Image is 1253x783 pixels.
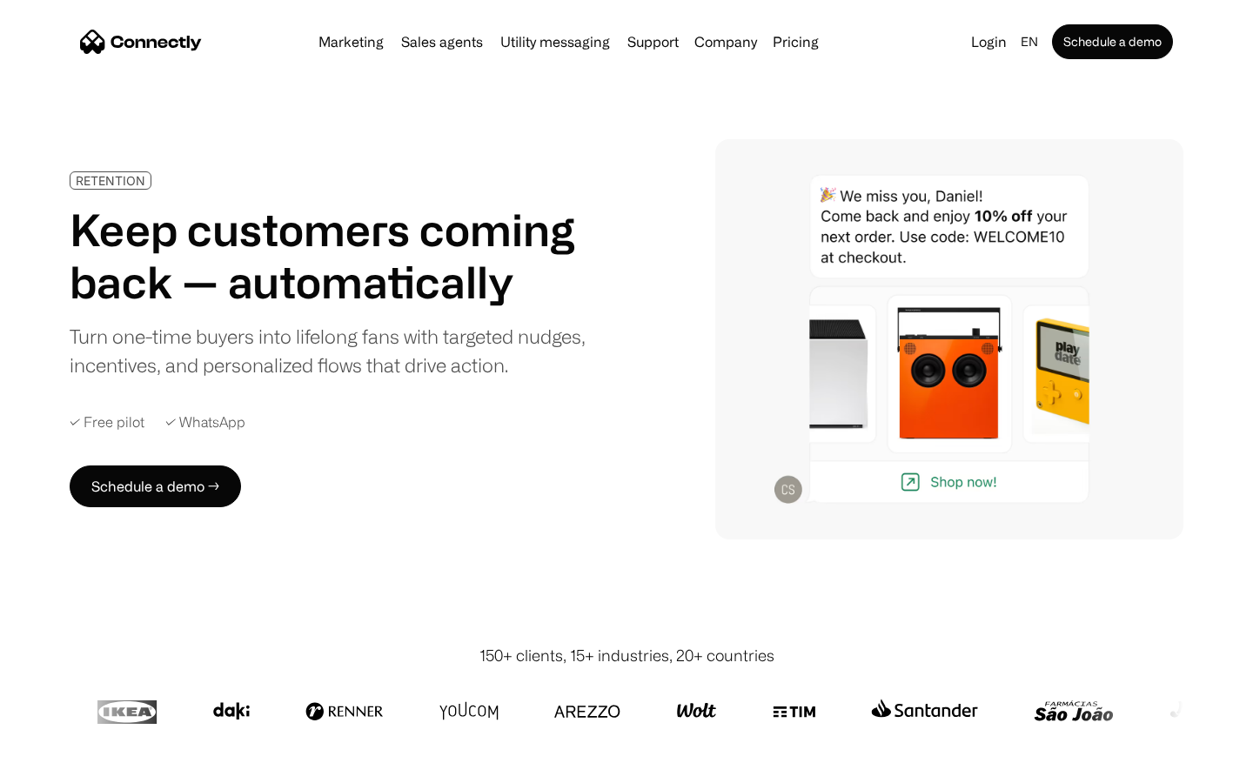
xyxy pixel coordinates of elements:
[964,30,1014,54] a: Login
[1052,24,1173,59] a: Schedule a demo
[394,35,490,49] a: Sales agents
[694,30,757,54] div: Company
[70,414,144,431] div: ✓ Free pilot
[312,35,391,49] a: Marketing
[493,35,617,49] a: Utility messaging
[70,465,241,507] a: Schedule a demo →
[35,753,104,777] ul: Language list
[479,644,774,667] div: 150+ clients, 15+ industries, 20+ countries
[766,35,826,49] a: Pricing
[70,204,599,308] h1: Keep customers coming back — automatically
[76,174,145,187] div: RETENTION
[1021,30,1038,54] div: en
[620,35,686,49] a: Support
[165,414,245,431] div: ✓ WhatsApp
[17,751,104,777] aside: Language selected: English
[70,322,599,379] div: Turn one-time buyers into lifelong fans with targeted nudges, incentives, and personalized flows ...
